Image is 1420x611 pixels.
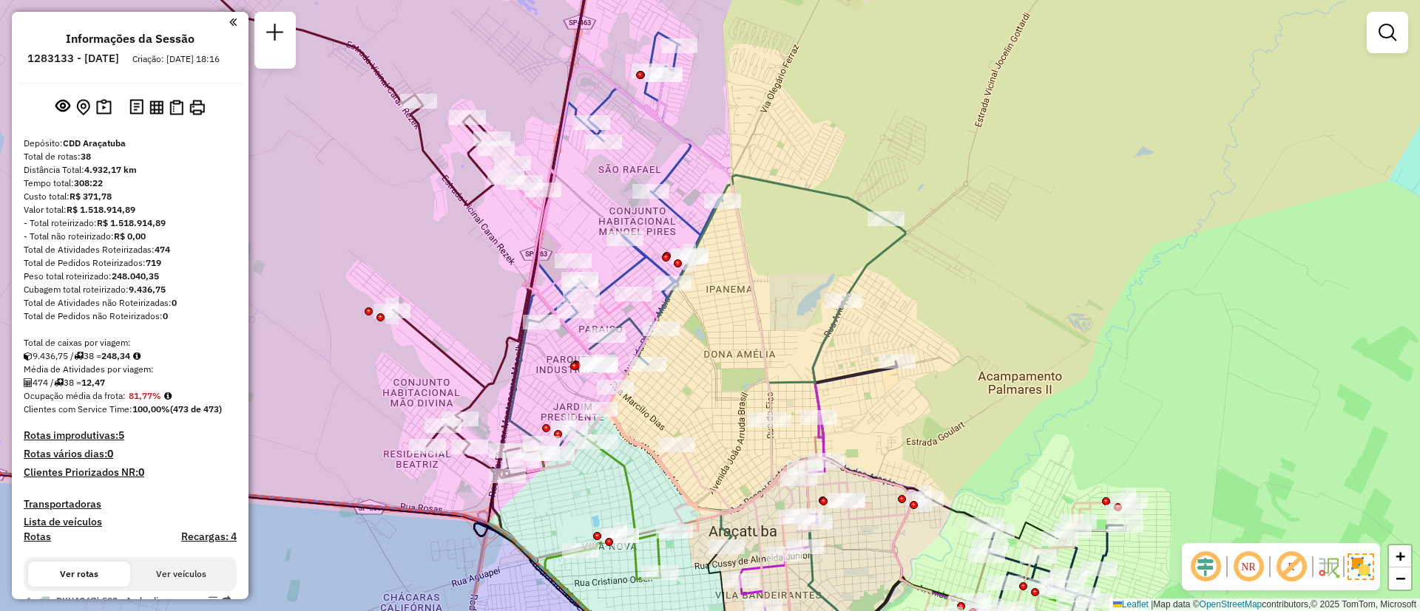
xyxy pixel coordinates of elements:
[63,137,126,149] strong: CDD Araçatuba
[129,390,161,401] strong: 81,77%
[66,32,195,46] h4: Informações da Sessão
[73,96,93,119] button: Centralizar mapa no depósito ou ponto de apoio
[53,95,73,119] button: Exibir sessão original
[1109,598,1420,611] div: Map data © contributors,© 2025 TomTom, Microsoft
[1274,549,1309,584] span: Exibir rótulo
[1348,553,1374,580] img: Exibir/Ocultar setores
[170,403,222,414] strong: (473 de 473)
[24,376,237,389] div: 474 / 38 =
[1389,567,1411,590] a: Zoom out
[28,561,130,587] button: Ver rotas
[24,498,237,511] h4: Transportadoras
[172,297,177,308] strong: 0
[260,18,290,51] a: Nova sessão e pesquisa
[1113,599,1149,610] a: Leaflet
[24,363,237,376] div: Média de Atividades por viagem:
[229,13,237,30] a: Clique aqui para minimizar o painel
[163,310,168,321] strong: 0
[126,52,226,66] div: Criação: [DATE] 18:16
[56,595,96,606] span: DKU4G67
[24,349,237,363] div: 9.436,75 / 38 =
[186,97,208,118] button: Imprimir Rotas
[24,530,51,543] a: Rotas
[164,392,172,400] em: Média calculada utilizando a maior ocupação (%Peso ou %Cubagem) de cada rota da sessão. Rotas cro...
[1231,549,1266,584] span: Ocultar NR
[24,270,237,283] div: Peso total roteirizado:
[1188,549,1223,584] span: Ocultar deslocamento
[146,97,166,117] button: Visualizar relatório de Roteirização
[74,177,103,188] strong: 308:22
[1151,599,1153,610] span: |
[146,257,161,268] strong: 719
[24,216,237,230] div: - Total roteirizado:
[67,204,135,215] strong: R$ 1.518.914,89
[24,448,237,460] h4: Rotas vários dias:
[24,243,237,256] div: Total de Atividades Roteirizadas:
[24,256,237,270] div: Total de Pedidos Roteirizados:
[81,151,91,162] strong: 38
[81,377,105,388] strong: 12,47
[107,447,113,460] strong: 0
[126,96,146,119] button: Logs desbloquear sessão
[1396,569,1405,587] span: −
[24,190,237,203] div: Custo total:
[24,403,132,414] span: Clientes com Service Time:
[132,403,170,414] strong: 100,00%
[24,516,237,528] h4: Lista de veículos
[24,466,237,479] h4: Clientes Priorizados NR:
[97,217,166,228] strong: R$ 1.518.914,89
[24,429,237,442] h4: Rotas improdutivas:
[130,561,232,587] button: Ver veículos
[24,283,237,296] div: Cubagem total roteirizado:
[101,350,130,361] strong: 248,34
[24,150,237,163] div: Total de rotas:
[24,163,237,177] div: Distância Total:
[209,595,217,604] em: Opções
[155,244,170,255] strong: 474
[24,230,237,243] div: - Total não roteirizado:
[84,164,137,175] strong: 4.932,17 km
[24,336,237,349] div: Total de caixas por viagem:
[54,378,64,387] i: Total de rotas
[74,352,84,361] i: Total de rotas
[129,284,166,295] strong: 9.436,75
[24,378,33,387] i: Total de Atividades
[222,595,231,604] em: Rota exportada
[118,429,124,442] strong: 5
[27,595,169,606] span: 1 -
[24,137,237,150] div: Depósito:
[1373,18,1402,47] a: Exibir filtros
[24,352,33,361] i: Cubagem total roteirizado
[1316,555,1340,578] img: Fluxo de ruas
[24,390,126,401] span: Ocupação média da frota:
[133,352,141,361] i: Meta Caixas/viagem: 220,40 Diferença: 27,94
[24,177,237,190] div: Tempo total:
[166,97,186,118] button: Visualizar Romaneio
[112,270,159,281] strong: 248.040,35
[138,465,144,479] strong: 0
[93,96,115,119] button: Painel de Sugestão
[181,530,237,543] h4: Recargas: 4
[24,296,237,310] div: Total de Atividades não Roteirizadas:
[1200,599,1262,610] a: OpenStreetMap
[1396,547,1405,565] span: +
[96,595,169,606] span: | 502 - Andradina
[114,231,146,242] strong: R$ 0,00
[1389,545,1411,567] a: Zoom in
[70,191,112,202] strong: R$ 371,78
[24,310,237,323] div: Total de Pedidos não Roteirizados:
[24,203,237,216] div: Valor total:
[27,52,119,65] h6: 1283133 - [DATE]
